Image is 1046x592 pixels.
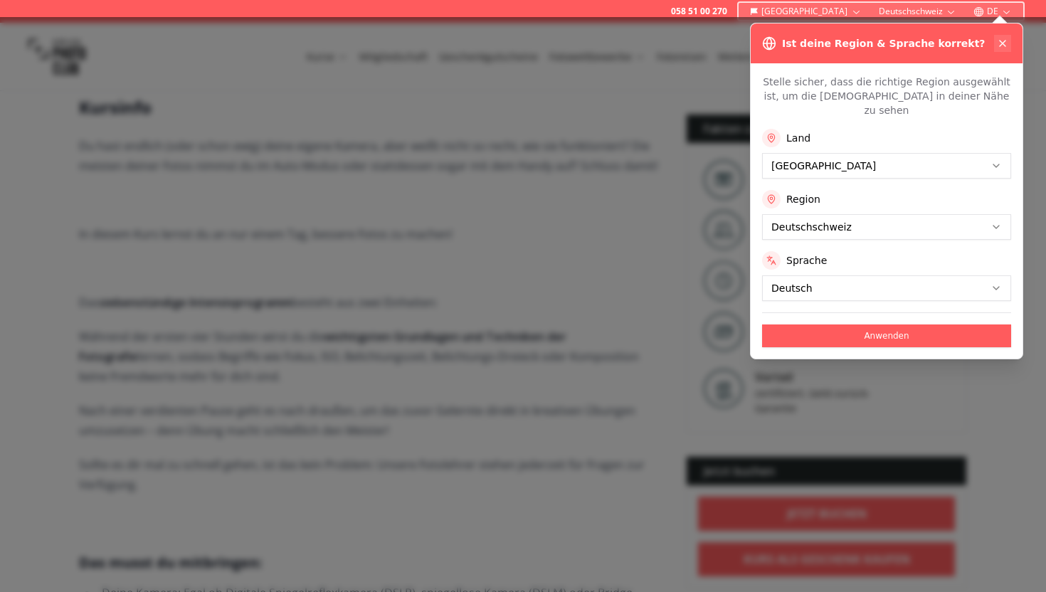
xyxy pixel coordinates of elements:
[968,3,1018,20] button: DE
[762,75,1011,117] p: Stelle sicher, dass die richtige Region ausgewählt ist, um die [DEMOGRAPHIC_DATA] in deiner Nähe ...
[786,253,827,268] label: Sprache
[762,324,1011,347] button: Anwenden
[782,36,985,51] h3: Ist deine Region & Sprache korrekt?
[873,3,962,20] button: Deutschschweiz
[671,6,727,17] a: 058 51 00 270
[786,192,820,206] label: Region
[786,131,810,145] label: Land
[744,3,867,20] button: [GEOGRAPHIC_DATA]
